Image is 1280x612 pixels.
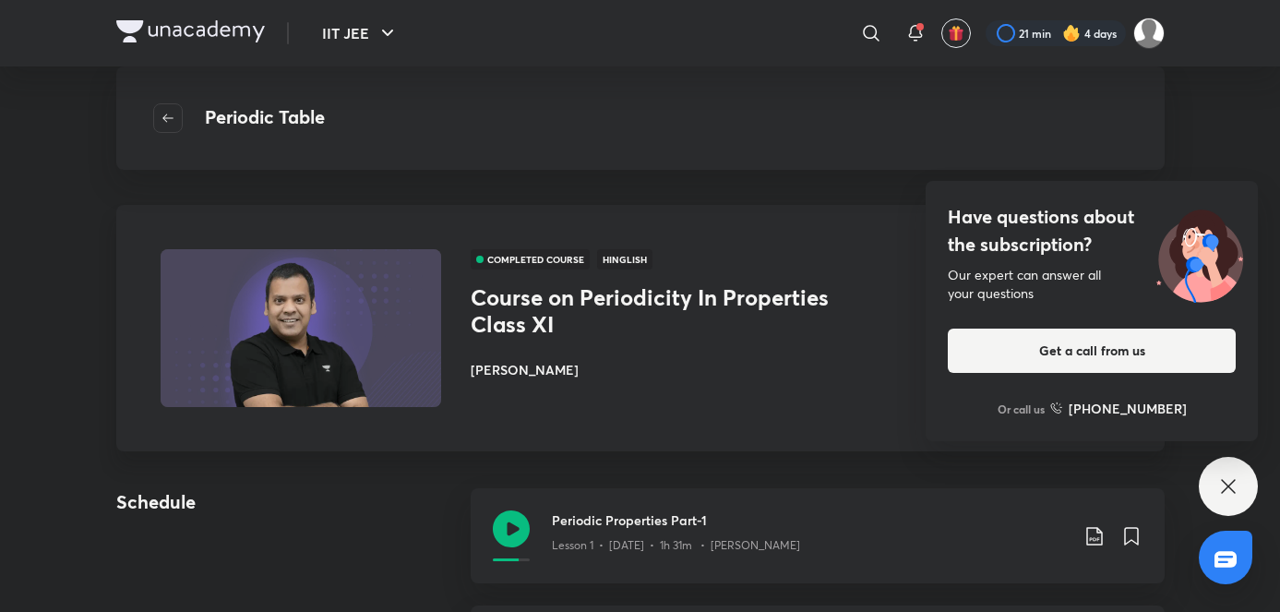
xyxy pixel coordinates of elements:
[471,360,884,379] h6: [PERSON_NAME]
[471,284,884,338] h3: Course on Periodicity In Properties Class XI
[1133,18,1165,49] img: SUBHRANGSU DAS
[1050,399,1187,418] a: [PHONE_NUMBER]
[471,249,590,270] span: COMPLETED COURSE
[948,329,1236,373] button: Get a call from us
[597,249,652,270] span: Hinglish
[941,18,971,48] button: avatar
[948,203,1236,258] h4: Have questions about the subscription?
[205,103,325,133] h4: Periodic Table
[1069,399,1187,418] h6: [PHONE_NUMBER]
[552,510,1069,530] h3: Periodic Properties Part-1
[471,488,1165,606] a: Periodic Properties Part-1Lesson 1 • [DATE] • 1h 31m • [PERSON_NAME]
[552,537,800,554] p: Lesson 1 • [DATE] • 1h 31m • [PERSON_NAME]
[1062,24,1081,42] img: streak
[948,266,1236,303] div: Our expert can answer all your questions
[311,15,410,52] button: IIT JEE
[116,20,265,47] a: Company Logo
[116,488,279,606] h4: Schedule
[948,25,964,42] img: avatar
[1142,203,1258,303] img: ttu_illustration_new.svg
[116,20,265,42] img: Company Logo
[157,247,443,408] img: Thumbnail
[998,401,1045,417] p: Or call us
